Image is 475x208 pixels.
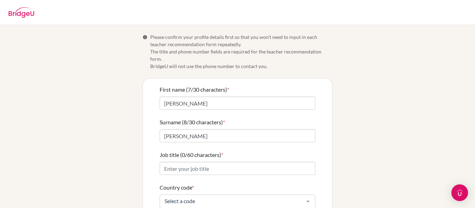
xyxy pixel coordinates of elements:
[451,184,468,201] div: Open Intercom Messenger
[160,129,315,142] input: Enter your surname
[163,198,301,205] span: Select a code
[160,97,315,110] input: Enter your first name
[160,118,225,126] label: Surname (8/30 characters)
[160,162,315,175] input: Enter your job title
[150,33,332,70] span: Please confirm your profile details first so that you won’t need to input in each teacher recomme...
[8,7,34,18] img: BridgeU logo
[160,151,223,159] label: Job title (0/60 characters)
[160,183,194,192] label: Country code
[143,35,147,40] span: Info
[160,85,229,94] label: First name (7/30 characters)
